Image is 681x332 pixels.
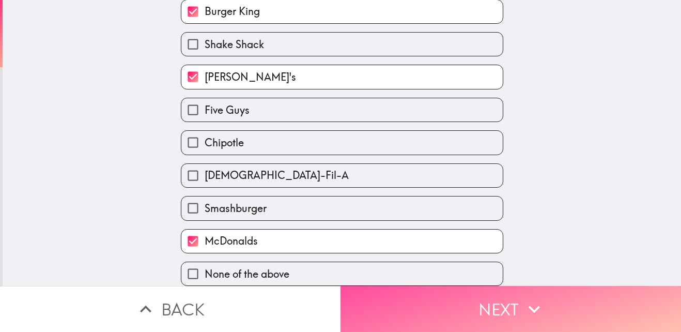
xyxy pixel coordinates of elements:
button: [PERSON_NAME]'s [181,65,503,88]
span: None of the above [205,267,289,281]
span: Five Guys [205,103,250,117]
span: Chipotle [205,135,244,150]
button: Smashburger [181,197,503,220]
span: Smashburger [205,201,267,216]
span: Burger King [205,4,260,19]
button: Shake Shack [181,33,503,56]
button: McDonalds [181,230,503,253]
button: Five Guys [181,98,503,122]
span: Shake Shack [205,37,264,52]
span: [DEMOGRAPHIC_DATA]-Fil-A [205,168,349,183]
button: None of the above [181,262,503,285]
span: McDonalds [205,234,258,248]
button: [DEMOGRAPHIC_DATA]-Fil-A [181,164,503,187]
button: Chipotle [181,131,503,154]
button: Next [340,286,681,332]
span: [PERSON_NAME]'s [205,70,296,84]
